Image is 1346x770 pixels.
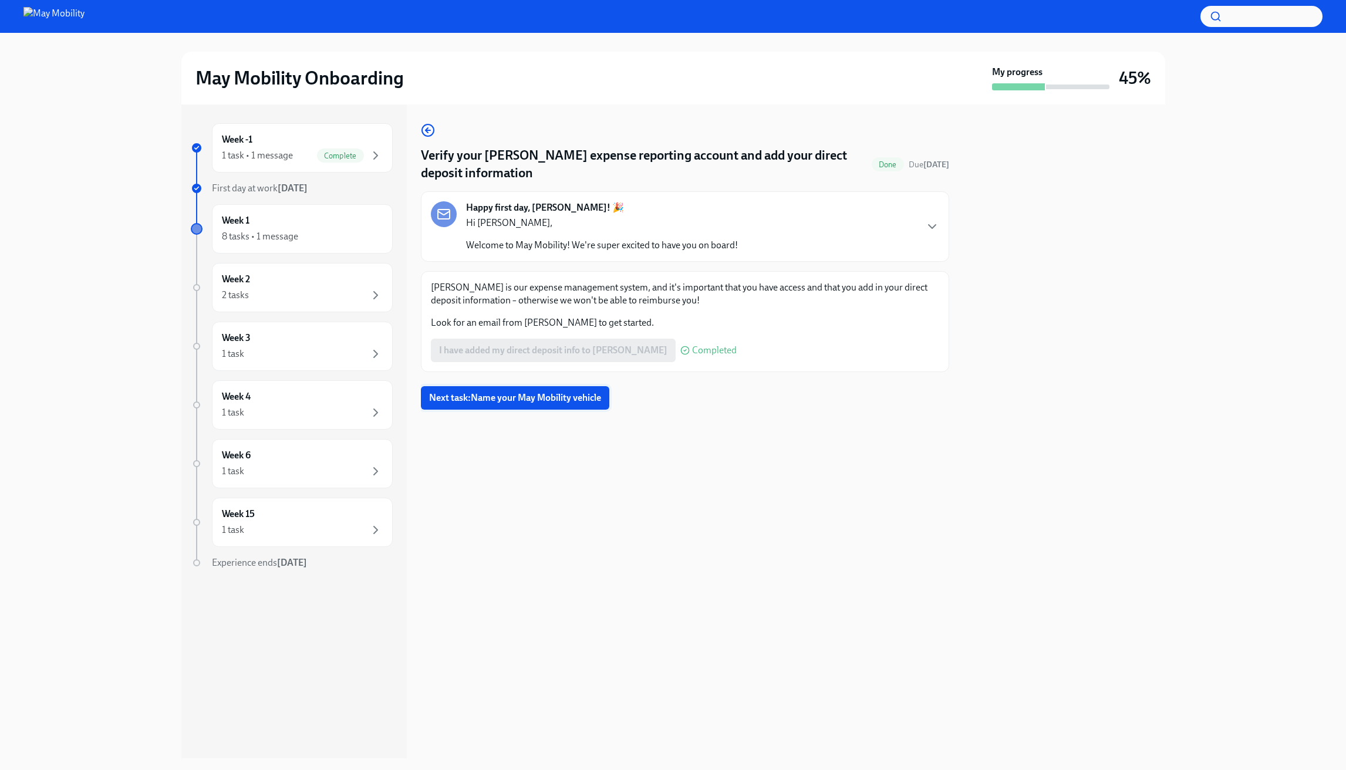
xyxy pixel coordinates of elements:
[222,406,244,419] div: 1 task
[692,346,737,355] span: Completed
[222,273,250,286] h6: Week 2
[222,214,249,227] h6: Week 1
[317,151,364,160] span: Complete
[992,66,1043,79] strong: My progress
[1119,67,1151,89] h3: 45%
[466,217,738,229] p: Hi [PERSON_NAME],
[191,322,393,371] a: Week 31 task
[191,204,393,254] a: Week 18 tasks • 1 message
[909,160,949,170] span: Due
[191,380,393,430] a: Week 41 task
[222,390,251,403] h6: Week 4
[421,386,609,410] button: Next task:Name your May Mobility vehicle
[909,159,949,170] span: September 26th, 2025 09:00
[222,332,251,345] h6: Week 3
[222,524,244,536] div: 1 task
[222,149,293,162] div: 1 task • 1 message
[222,289,249,302] div: 2 tasks
[431,281,939,307] p: [PERSON_NAME] is our expense management system, and it's important that you have access and that ...
[431,316,939,329] p: Look for an email from [PERSON_NAME] to get started.
[191,182,393,195] a: First day at work[DATE]
[923,160,949,170] strong: [DATE]
[222,230,298,243] div: 8 tasks • 1 message
[429,392,601,404] span: Next task : Name your May Mobility vehicle
[191,263,393,312] a: Week 22 tasks
[277,557,307,568] strong: [DATE]
[278,183,308,194] strong: [DATE]
[23,7,85,26] img: May Mobility
[872,160,904,169] span: Done
[191,123,393,173] a: Week -11 task • 1 messageComplete
[212,183,308,194] span: First day at work
[421,147,867,182] h4: Verify your [PERSON_NAME] expense reporting account and add your direct deposit information
[222,508,255,521] h6: Week 15
[212,557,307,568] span: Experience ends
[222,347,244,360] div: 1 task
[222,133,252,146] h6: Week -1
[191,498,393,547] a: Week 151 task
[195,66,404,90] h2: May Mobility Onboarding
[222,465,244,478] div: 1 task
[466,239,738,252] p: Welcome to May Mobility! We're super excited to have you on board!
[222,449,251,462] h6: Week 6
[466,201,624,214] strong: Happy first day, [PERSON_NAME]! 🎉
[191,439,393,488] a: Week 61 task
